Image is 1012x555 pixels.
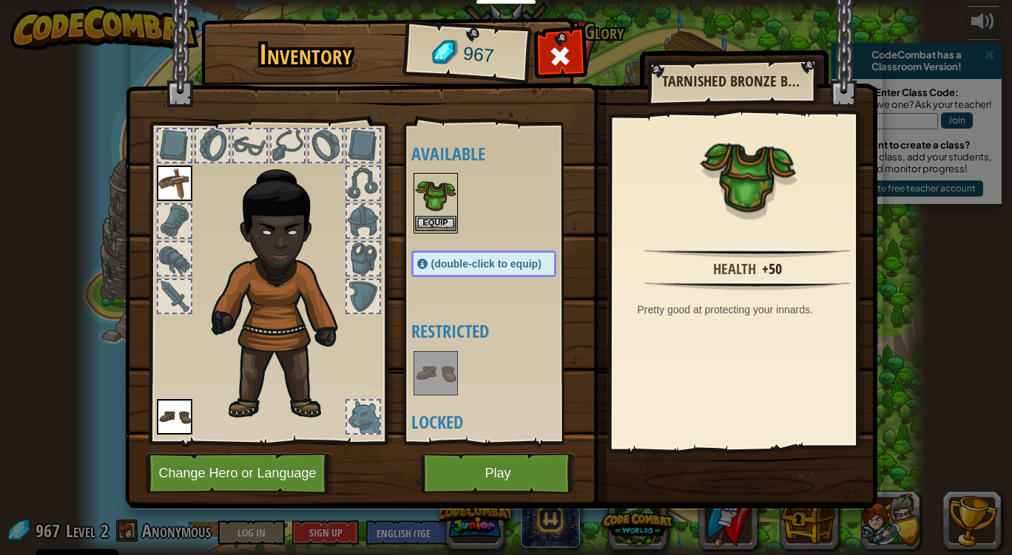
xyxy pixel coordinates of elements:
h1: Inventory [212,39,400,70]
div: +50 [762,259,782,280]
img: portrait.png [415,353,456,394]
img: portrait.png [157,166,192,201]
img: portrait.png [415,174,456,216]
img: hr.png [644,248,850,258]
img: portrait.png [157,399,192,435]
img: portrait.png [700,127,796,223]
h4: Locked [411,412,586,432]
h4: Available [411,144,586,163]
h4: Restricted [411,321,586,341]
div: Pretty good at protecting your innards. [638,302,866,317]
button: Equip [415,216,456,231]
span: (double-click to equip) [431,258,542,270]
img: champion_hair.png [205,151,364,423]
span: 967 [462,41,495,69]
button: Change Hero or Language [146,453,334,494]
div: Health [713,259,756,280]
button: Play [421,453,576,494]
img: hr.png [644,281,850,290]
h2: Tarnished Bronze Breastplate [662,73,801,89]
